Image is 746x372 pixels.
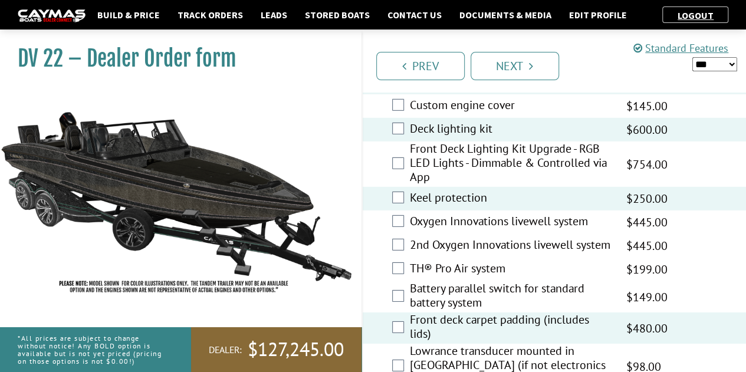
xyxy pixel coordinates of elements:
[376,52,465,80] a: Prev
[410,141,612,187] label: Front Deck Lighting Kit Upgrade - RGB LED Lights - Dimmable & Controlled via App
[626,213,668,231] span: $445.00
[209,344,242,356] span: Dealer:
[410,281,612,312] label: Battery parallel switch for standard battery system
[626,237,668,255] span: $445.00
[626,121,668,139] span: $600.00
[255,7,293,22] a: Leads
[299,7,376,22] a: Stored Boats
[18,45,332,72] h1: DV 22 – Dealer Order form
[626,190,668,208] span: $250.00
[471,52,559,80] a: Next
[410,312,612,344] label: Front deck carpet padding (includes lids)
[672,9,719,21] a: Logout
[410,190,612,208] label: Keel protection
[626,97,668,115] span: $145.00
[410,238,612,255] label: 2nd Oxygen Innovations livewell system
[626,288,668,306] span: $149.00
[626,320,668,337] span: $480.00
[91,7,166,22] a: Build & Price
[563,7,633,22] a: Edit Profile
[382,7,448,22] a: Contact Us
[248,337,344,362] span: $127,245.00
[18,9,86,22] img: caymas-dealer-connect-2ed40d3bc7270c1d8d7ffb4b79bf05adc795679939227970def78ec6f6c03838.gif
[633,41,728,55] a: Standard Features
[410,214,612,231] label: Oxygen Innovations livewell system
[626,261,668,278] span: $199.00
[410,121,612,139] label: Deck lighting kit
[410,261,612,278] label: TH® Pro Air system
[626,156,668,173] span: $754.00
[410,98,612,115] label: Custom engine cover
[172,7,249,22] a: Track Orders
[18,328,165,371] p: *All prices are subject to change without notice! Any BOLD option is available but is not yet pri...
[191,327,362,372] a: Dealer:$127,245.00
[453,7,557,22] a: Documents & Media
